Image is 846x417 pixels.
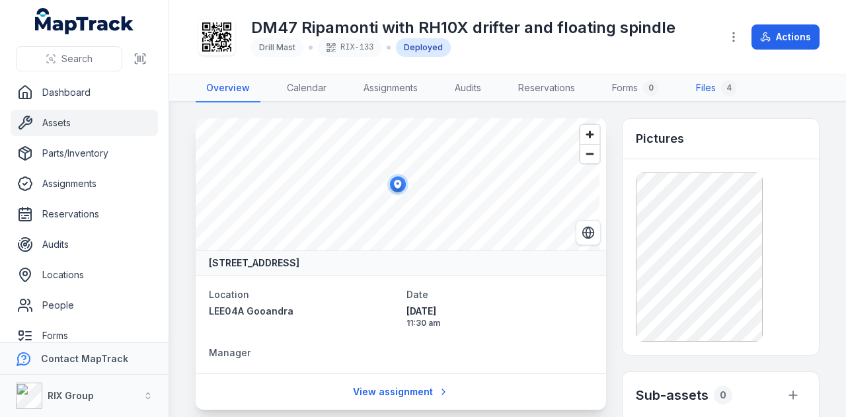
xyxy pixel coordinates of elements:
div: 0 [643,80,659,96]
span: Drill Mast [259,42,295,52]
a: Reservations [11,201,158,227]
span: [DATE] [406,305,594,318]
h2: Sub-assets [636,386,709,404]
button: Search [16,46,122,71]
h1: DM47 Ripamonti with RH10X drifter and floating spindle [251,17,675,38]
a: Locations [11,262,158,288]
a: Assignments [353,75,428,102]
a: People [11,292,158,319]
a: Assignments [11,171,158,197]
a: View assignment [344,379,457,404]
button: Actions [751,24,820,50]
span: 11:30 am [406,318,594,328]
button: Zoom out [580,144,599,163]
a: Assets [11,110,158,136]
span: Search [61,52,93,65]
a: Overview [196,75,260,102]
span: Date [406,289,428,300]
strong: [STREET_ADDRESS] [209,256,299,270]
a: Forms0 [601,75,670,102]
div: Deployed [396,38,451,57]
span: LEE04A Gooandra [209,305,293,317]
div: 0 [714,386,732,404]
a: Calendar [276,75,337,102]
span: Location [209,289,249,300]
a: Files4 [685,75,748,102]
a: Dashboard [11,79,158,106]
button: Zoom in [580,125,599,144]
div: RIX-133 [318,38,381,57]
div: 4 [721,80,737,96]
h3: Pictures [636,130,684,148]
button: Switch to Satellite View [576,220,601,245]
a: Audits [11,231,158,258]
canvas: Map [196,118,599,250]
strong: Contact MapTrack [41,353,128,364]
strong: RIX Group [48,390,94,401]
a: Reservations [508,75,586,102]
span: Manager [209,347,250,358]
a: Audits [444,75,492,102]
a: LEE04A Gooandra [209,305,396,318]
a: MapTrack [35,8,134,34]
a: Forms [11,322,158,349]
time: 03/06/2025, 11:30:13 am [406,305,594,328]
a: Parts/Inventory [11,140,158,167]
